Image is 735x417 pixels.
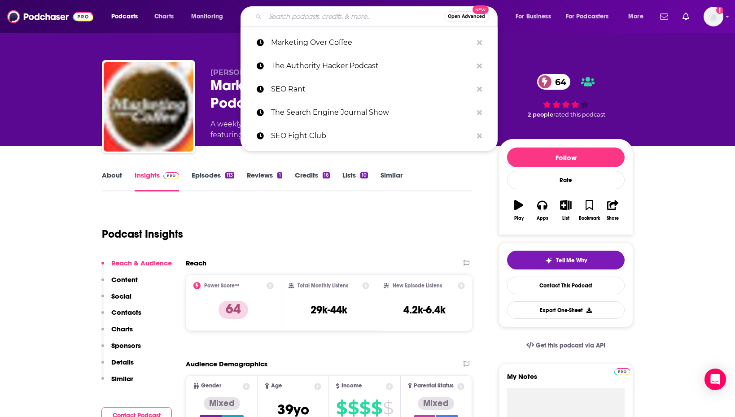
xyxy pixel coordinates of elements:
span: Charts [154,10,174,23]
span: 64 [546,74,571,90]
a: About [102,171,122,191]
img: User Profile [704,7,723,26]
p: The Authority Hacker Podcast [271,54,472,78]
p: SEO Rant [271,78,472,101]
button: open menu [622,9,655,24]
div: A weekly podcast [210,119,396,140]
span: $ [336,401,347,415]
h2: Reach [186,259,206,267]
label: My Notes [507,372,625,388]
button: Play [507,194,530,226]
span: $ [348,401,359,415]
div: Mixed [418,397,454,410]
a: Lists10 [342,171,368,191]
span: Gender [201,383,221,389]
span: Parental Status [414,383,454,389]
span: For Podcasters [566,10,609,23]
span: featuring [210,130,396,140]
span: 2 people [528,111,553,118]
div: List [562,216,569,221]
div: Apps [537,216,548,221]
span: rated this podcast [553,111,605,118]
svg: Add a profile image [716,7,723,14]
img: Podchaser Pro [614,368,630,375]
button: Share [601,194,625,226]
div: Search podcasts, credits, & more... [249,6,506,27]
div: Play [514,216,524,221]
div: 1 [277,172,282,178]
button: Charts [101,325,133,341]
p: Similar [111,374,133,383]
img: Marketing Over Coffee Marketing Podcast [104,62,193,152]
button: open menu [509,9,562,24]
span: $ [383,401,393,415]
h2: Total Monthly Listens [297,282,348,289]
div: Open Intercom Messenger [704,369,726,390]
p: Charts [111,325,133,333]
h2: Power Score™ [204,282,239,289]
button: Open AdvancedNew [444,11,489,22]
img: Podchaser - Follow, Share and Rate Podcasts [7,8,93,25]
button: Bookmark [577,194,601,226]
p: Details [111,358,134,366]
button: Contacts [101,308,141,325]
p: The Search Engine Journal Show [271,101,472,124]
div: 64 2 peoplerated this podcast [499,68,633,124]
h3: 29k-44k [311,303,347,317]
a: Charts [149,9,179,24]
p: SEO Fight Club [271,124,472,148]
button: Sponsors [101,341,141,358]
p: Marketing Over Coffee [271,31,472,54]
span: Age [271,383,282,389]
span: Get this podcast via API [536,342,605,349]
p: Content [111,275,138,284]
h1: Podcast Insights [102,227,183,241]
div: Share [607,216,619,221]
button: Show profile menu [704,7,723,26]
span: $ [359,401,370,415]
img: tell me why sparkle [545,257,552,264]
a: Get this podcast via API [519,334,612,356]
span: Monitoring [191,10,223,23]
a: The Search Engine Journal Show [241,101,498,124]
a: Show notifications dropdown [656,9,672,24]
p: Contacts [111,308,141,317]
div: Bookmark [579,216,600,221]
button: open menu [185,9,235,24]
span: For Business [516,10,551,23]
a: Similar [381,171,402,191]
div: Mixed [204,397,240,410]
a: Contact This Podcast [507,277,625,294]
button: Follow [507,148,625,167]
a: SEO Fight Club [241,124,498,148]
input: Search podcasts, credits, & more... [265,9,444,24]
span: More [628,10,643,23]
a: Marketing Over Coffee [241,31,498,54]
a: The Authority Hacker Podcast [241,54,498,78]
button: Similar [101,374,133,391]
a: SEO Rant [241,78,498,101]
button: open menu [560,9,622,24]
div: 113 [225,172,234,178]
span: Podcasts [111,10,138,23]
span: [PERSON_NAME] and [PERSON_NAME] [210,68,358,77]
button: tell me why sparkleTell Me Why [507,251,625,269]
div: 10 [360,172,368,178]
a: InsightsPodchaser Pro [135,171,179,191]
p: Sponsors [111,341,141,350]
button: Social [101,292,131,308]
a: Episodes113 [192,171,234,191]
button: Content [101,275,138,292]
div: Rate [507,171,625,189]
a: Show notifications dropdown [679,9,693,24]
a: 64 [537,74,571,90]
h2: New Episode Listens [393,282,442,289]
a: Pro website [614,367,630,375]
button: List [554,194,577,226]
div: 16 [323,172,330,178]
span: $ [371,401,382,415]
h3: 4.2k-6.4k [403,303,446,317]
span: Income [341,383,362,389]
button: Reach & Audience [101,259,172,275]
span: Logged in as patiencebaldacci [704,7,723,26]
